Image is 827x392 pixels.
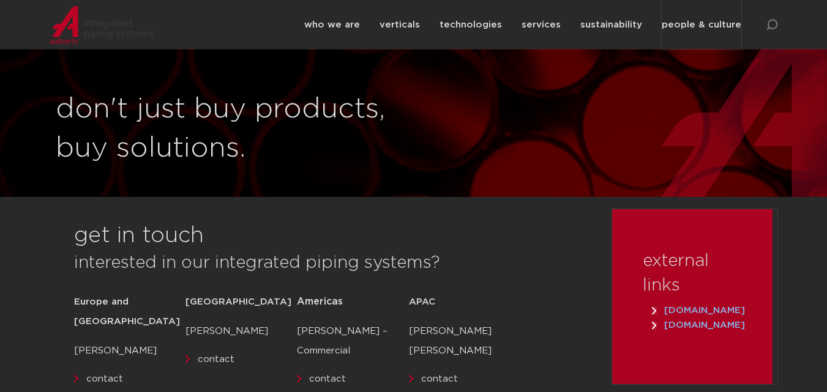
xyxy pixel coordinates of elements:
a: contact [309,374,346,383]
h1: don't just buy products, buy solutions. [56,90,408,168]
p: [PERSON_NAME] [PERSON_NAME] [409,322,520,361]
span: [DOMAIN_NAME] [652,320,745,330]
a: contact [198,355,234,364]
a: contact [86,374,123,383]
p: [PERSON_NAME] – Commercial [297,322,408,361]
a: [DOMAIN_NAME] [649,320,748,330]
h5: [GEOGRAPHIC_DATA] [185,292,297,312]
p: [PERSON_NAME] [74,341,185,361]
strong: Europe and [GEOGRAPHIC_DATA] [74,297,180,326]
a: [DOMAIN_NAME] [649,306,748,315]
h3: interested in our integrated piping systems? [74,251,582,275]
h2: get in touch [74,221,204,251]
span: Americas [297,297,343,306]
h3: external links [643,249,742,298]
a: contact [421,374,458,383]
h5: APAC [409,292,520,312]
span: [DOMAIN_NAME] [652,306,745,315]
p: [PERSON_NAME] [185,322,297,341]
